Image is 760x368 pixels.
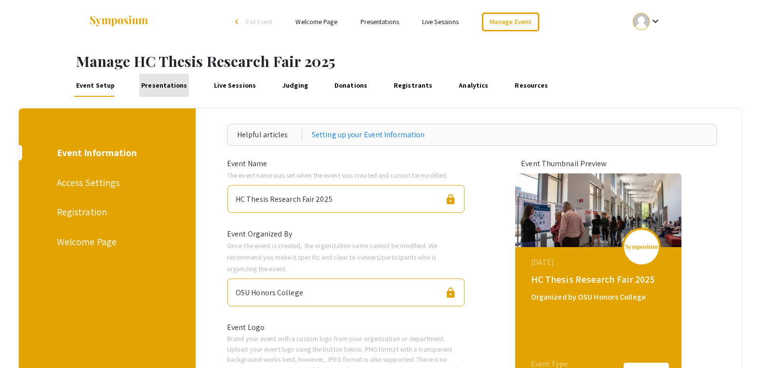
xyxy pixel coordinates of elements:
a: Live Sessions [422,17,459,26]
a: Resources [513,74,550,97]
span: lock [445,287,456,299]
div: Event Organized By [220,228,472,240]
a: Presentations [360,17,399,26]
div: Event Information [57,145,156,160]
a: Analytics [457,74,490,97]
div: Welcome Page [57,235,156,249]
div: HC Thesis Research Fair 2025 [236,189,333,205]
a: Event Setup [74,74,117,97]
span: The event name was set when the event was created and cannot be modified. [227,171,448,180]
div: HC Thesis Research Fair 2025 [531,272,668,287]
div: Event Logo [220,322,472,333]
a: Presentations [139,74,189,97]
h1: Manage HC Thesis Research Fair 2025 [76,53,760,70]
img: hc-thesis-research-fair-2025_eventCoverPhoto_d7496f__thumb.jpg [515,173,681,247]
mat-icon: Expand account dropdown [650,15,661,27]
img: Symposium by ForagerOne [89,15,149,28]
div: Event Thumbnail Preview [521,158,675,170]
button: Expand account dropdown [623,11,671,32]
a: Live Sessions [212,74,258,97]
div: Access Settings [57,175,156,190]
a: Manage Event [482,13,539,31]
a: Donations [333,74,369,97]
div: Registration [57,205,156,219]
div: arrow_back_ios [235,19,241,25]
iframe: Chat [7,325,41,361]
div: Organized by OSU Honors College [531,291,668,303]
a: Setting up your Event Information [312,129,425,141]
a: Registrants [392,74,434,97]
div: Helpful articles [237,129,302,141]
div: [DATE] [531,257,668,268]
div: OSU Honors College [236,283,303,299]
span: lock [445,194,456,205]
a: Judging [280,74,310,97]
div: Event Name [220,158,472,170]
span: Exit Event [246,17,272,26]
img: logo_v2.png [625,244,658,250]
span: Once the event is created, the organization name cannot be modified. We recommend you make it spe... [227,241,437,273]
a: Welcome Page [295,17,337,26]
